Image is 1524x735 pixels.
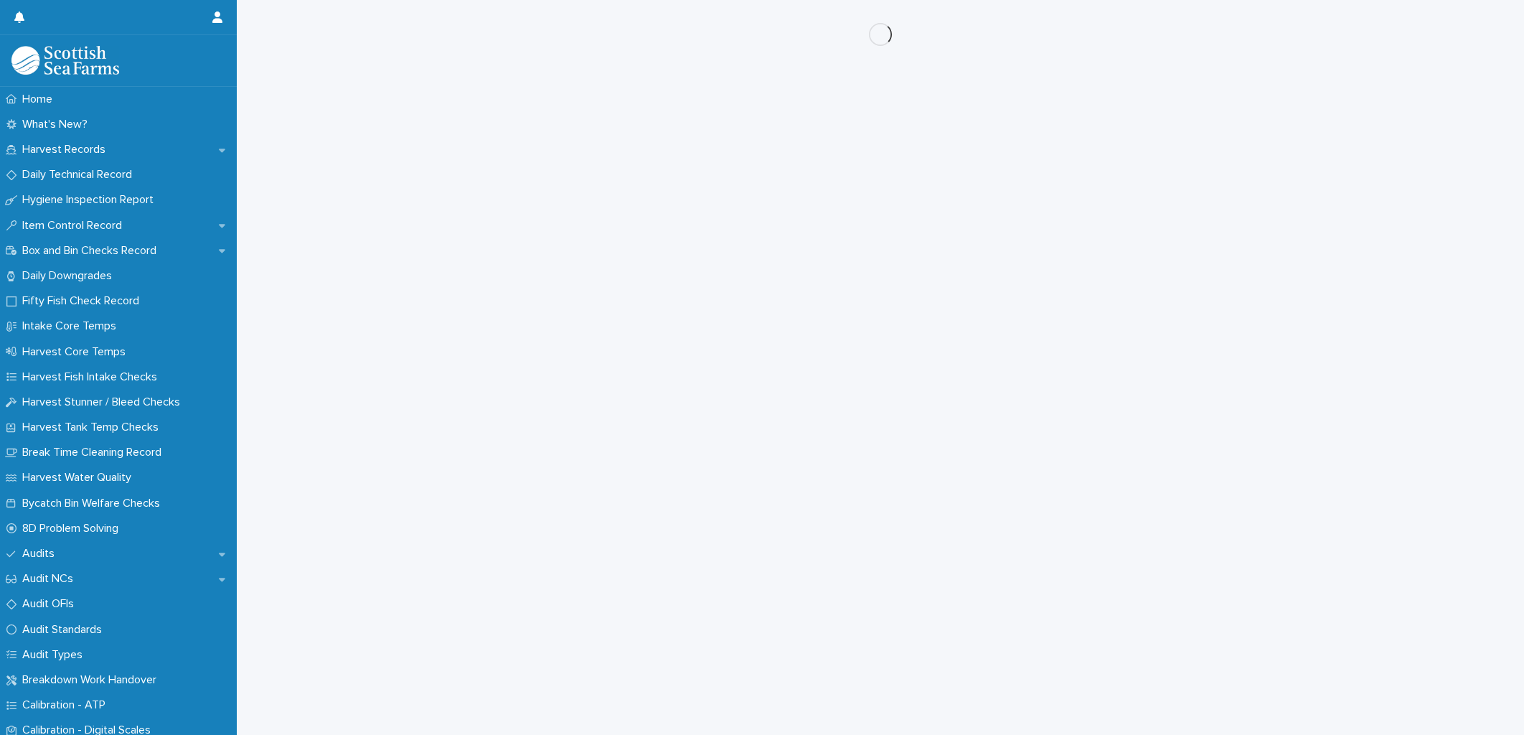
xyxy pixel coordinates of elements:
p: Harvest Records [17,143,117,156]
p: Audits [17,547,66,561]
p: Harvest Fish Intake Checks [17,370,169,384]
p: Audit Standards [17,623,113,637]
p: Fifty Fish Check Record [17,294,151,308]
p: Audit NCs [17,572,85,586]
p: What's New? [17,118,99,131]
p: Harvest Core Temps [17,345,137,359]
p: Hygiene Inspection Report [17,193,165,207]
p: Audit Types [17,648,94,662]
p: Daily Technical Record [17,168,144,182]
p: Audit OFIs [17,597,85,611]
p: Box and Bin Checks Record [17,244,168,258]
p: Bycatch Bin Welfare Checks [17,497,171,510]
p: Breakdown Work Handover [17,673,168,687]
p: Calibration - ATP [17,698,117,712]
p: 8D Problem Solving [17,522,130,535]
p: Intake Core Temps [17,319,128,333]
p: Daily Downgrades [17,269,123,283]
img: mMrefqRFQpe26GRNOUkG [11,46,119,75]
p: Harvest Stunner / Bleed Checks [17,395,192,409]
p: Home [17,93,64,106]
p: Item Control Record [17,219,133,233]
p: Break Time Cleaning Record [17,446,173,459]
p: Harvest Water Quality [17,471,143,484]
p: Harvest Tank Temp Checks [17,421,170,434]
